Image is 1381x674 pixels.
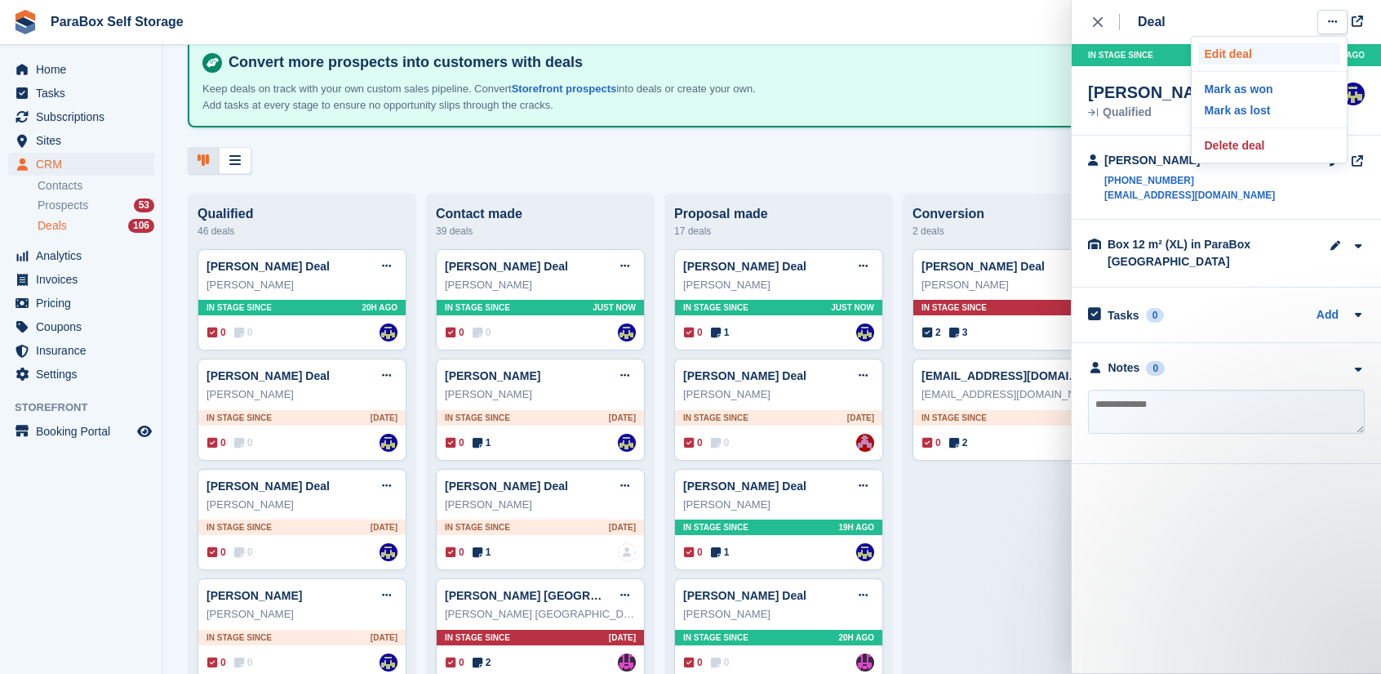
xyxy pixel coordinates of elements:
[1198,78,1340,100] a: Mark as won
[473,435,491,450] span: 1
[446,435,464,450] span: 0
[445,301,510,314] span: In stage since
[206,589,302,602] a: [PERSON_NAME]
[683,369,806,382] a: [PERSON_NAME] Deal
[683,260,806,273] a: [PERSON_NAME] Deal
[1108,308,1139,323] h2: Tasks
[711,655,730,670] span: 0
[1317,306,1339,325] a: Add
[1198,43,1340,65] a: Edit deal
[921,412,987,424] span: In stage since
[921,301,987,314] span: In stage since
[618,654,636,672] img: Paul Wolfson
[683,589,806,602] a: [PERSON_NAME] Deal
[683,412,748,424] span: In stage since
[1088,49,1153,61] span: In stage since
[36,58,134,81] span: Home
[1138,12,1166,32] div: Deal
[206,606,397,623] div: [PERSON_NAME]
[380,654,397,672] img: Gaspard Frey
[222,53,1342,72] h4: Convert more prospects into customers with deals
[206,277,397,293] div: [PERSON_NAME]
[618,324,636,341] img: Gaspard Frey
[8,82,154,105] a: menu
[922,325,941,340] span: 2
[609,521,636,533] span: [DATE]
[609,632,636,644] span: [DATE]
[683,301,748,314] span: In stage since
[44,8,190,35] a: ParaBox Self Storage
[1198,100,1340,121] a: Mark as lost
[371,412,397,424] span: [DATE]
[8,363,154,386] a: menu
[206,301,272,314] span: In stage since
[36,339,134,362] span: Insurance
[446,655,464,670] span: 0
[8,420,154,443] a: menu
[445,521,510,533] span: In stage since
[445,589,693,602] a: [PERSON_NAME] [GEOGRAPHIC_DATA] Deal
[684,655,703,670] span: 0
[445,480,568,493] a: [PERSON_NAME] Deal
[1198,135,1340,156] a: Delete deal
[207,325,226,340] span: 0
[446,325,464,340] span: 0
[36,420,134,443] span: Booking Portal
[683,632,748,644] span: In stage since
[674,221,883,241] div: 17 deals
[856,543,874,561] a: Gaspard Frey
[36,105,134,128] span: Subscriptions
[445,369,540,382] a: [PERSON_NAME]
[1342,83,1365,105] img: Gaspard Frey
[684,325,703,340] span: 0
[13,10,38,34] img: stora-icon-8386f47178a22dfd0bd8f6a31ec36ba5ce8667c1dd55bd0f319d3a0aa187defe.svg
[1104,188,1275,203] a: [EMAIL_ADDRESS][DOMAIN_NAME]
[445,386,636,403] div: [PERSON_NAME]
[856,654,874,672] img: Paul Wolfson
[847,412,874,424] span: [DATE]
[380,434,397,452] img: Gaspard Frey
[1108,359,1140,377] div: Notes
[618,434,636,452] img: Gaspard Frey
[711,545,730,560] span: 1
[512,83,617,95] a: Storefront prospects
[15,399,162,416] span: Storefront
[134,199,154,212] div: 53
[36,363,134,386] span: Settings
[949,435,968,450] span: 2
[36,82,134,105] span: Tasks
[921,260,1045,273] a: [PERSON_NAME] Deal
[1146,308,1165,323] div: 0
[135,422,154,441] a: Preview store
[921,277,1112,293] div: [PERSON_NAME]
[473,325,491,340] span: 0
[1088,83,1264,102] div: [PERSON_NAME] Deal
[198,221,406,241] div: 46 deals
[38,197,154,214] a: Prospects 53
[234,545,253,560] span: 0
[921,386,1112,403] div: [EMAIL_ADDRESS][DOMAIN_NAME]
[921,369,1148,382] a: [EMAIL_ADDRESS][DOMAIN_NAME] Deal
[206,521,272,533] span: In stage since
[618,543,636,561] a: deal-assignee-blank
[202,81,774,113] p: Keep deals on track with your own custom sales pipeline. Convert into deals or create your own. A...
[922,435,941,450] span: 0
[8,244,154,267] a: menu
[683,521,748,533] span: In stage since
[36,292,134,315] span: Pricing
[856,434,874,452] a: Yan Grandjean
[234,435,253,450] span: 0
[856,324,874,341] img: Gaspard Frey
[683,497,874,513] div: [PERSON_NAME]
[36,315,134,338] span: Coupons
[593,301,636,314] span: Just now
[8,292,154,315] a: menu
[436,207,645,221] div: Contact made
[683,480,806,493] a: [PERSON_NAME] Deal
